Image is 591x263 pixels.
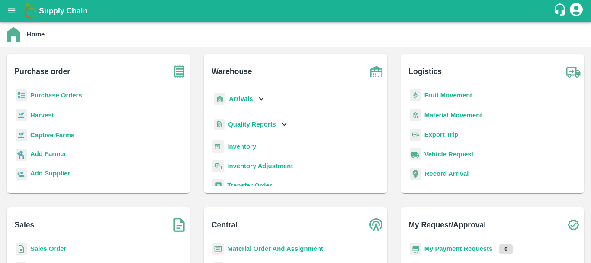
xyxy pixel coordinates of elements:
[410,168,421,180] img: recordArrival
[30,150,66,157] b: Add Farmer
[410,148,421,161] img: vehicle
[425,170,469,177] a: Record Arrival
[410,89,421,102] img: fruit
[16,89,27,102] img: reciept
[15,65,70,78] b: Purchase order
[39,5,553,17] a: Supply Chain
[214,93,225,105] img: whArrival
[212,219,238,231] b: Central
[16,129,27,142] img: harvest
[562,214,584,236] img: check
[410,129,421,141] img: delivery
[212,160,224,172] img: inventory
[212,243,224,255] img: centralMaterial
[227,182,272,189] a: Transfer Order
[410,243,421,255] img: payment
[212,116,289,133] div: Quality Reports
[499,244,513,254] p: 0
[424,92,472,99] a: Fruit Movement
[424,112,482,119] a: Material Movement
[408,219,486,231] b: My Request/Approval
[30,169,70,180] a: Add Supplier
[212,89,266,109] div: Arrivals
[27,31,45,38] b: Home
[30,170,70,177] b: Add Supplier
[410,109,421,122] img: material
[30,112,54,119] a: Harvest
[227,162,293,169] a: Inventory Adjustment
[7,27,20,42] img: home
[408,65,442,78] b: Logistics
[569,2,584,20] div: account of current user
[16,149,27,161] img: farmer
[553,3,569,19] div: customer-support
[22,2,39,19] img: logo
[424,131,458,138] a: Export Trip
[168,214,190,236] img: soSales
[2,1,22,21] button: open drawer
[30,149,66,161] a: Add Farmer
[168,61,190,82] img: purchase
[212,179,224,192] img: whTransfer
[227,143,256,150] a: Inventory
[214,119,225,130] img: qualityReport
[30,245,66,252] a: Sales Order
[366,214,387,236] img: central
[562,61,584,82] img: truck
[424,151,474,158] a: Vehicle Request
[16,243,27,255] img: sales
[30,132,74,139] a: Captive Farms
[212,65,252,78] b: Warehouse
[16,168,27,181] img: supplier
[212,140,224,153] img: whInventory
[229,95,253,102] b: Arrivals
[39,6,87,15] b: Supply Chain
[366,61,387,82] img: warehouse
[15,219,35,231] b: Sales
[30,92,82,99] a: Purchase Orders
[424,245,493,252] a: My Payment Requests
[228,121,276,128] b: Quality Reports
[16,109,27,122] img: harvest
[227,245,323,252] a: Material Order And Assignment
